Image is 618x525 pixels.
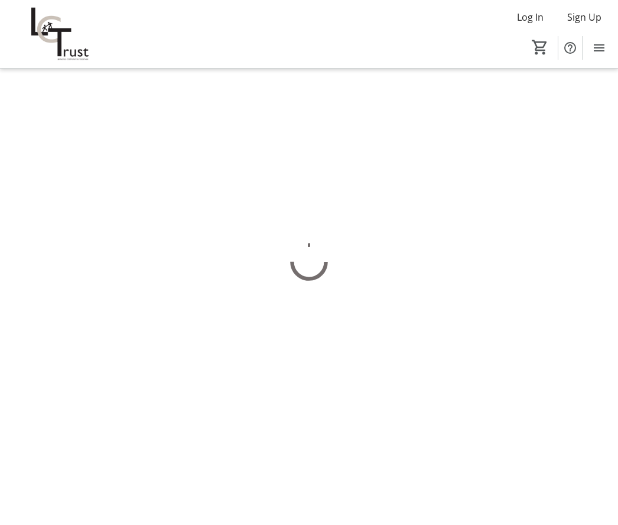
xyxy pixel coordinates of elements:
[558,37,582,60] button: Help
[567,11,601,25] span: Sign Up
[517,11,544,25] span: Log In
[7,5,112,64] img: LCT's Logo
[587,37,611,60] button: Menu
[558,8,611,27] button: Sign Up
[529,37,551,59] button: Cart
[508,8,553,27] button: Log In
